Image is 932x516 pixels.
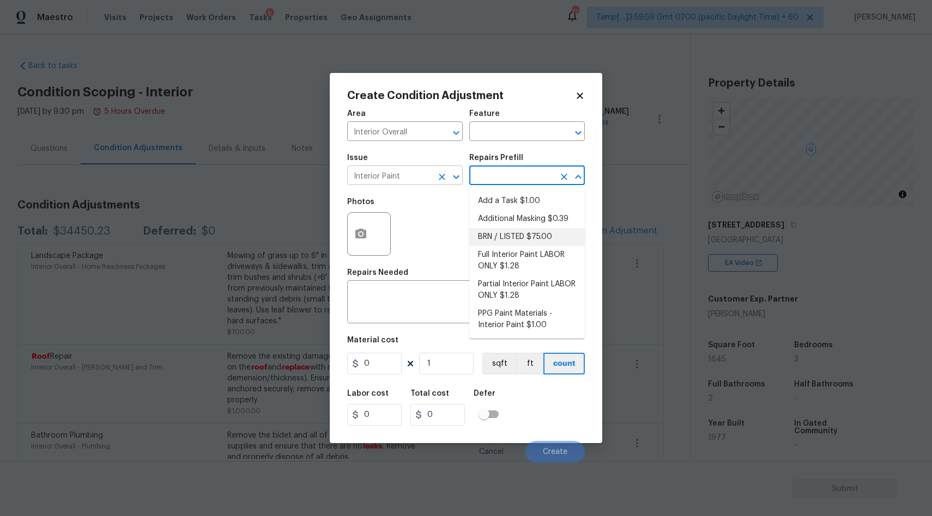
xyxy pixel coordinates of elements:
[516,353,543,374] button: ft
[571,125,586,140] button: Open
[347,154,368,162] h5: Issue
[469,246,585,275] li: Full Interior Paint LABOR ONLY $1.28
[347,336,398,344] h5: Material cost
[525,441,585,463] button: Create
[556,169,572,185] button: Clear
[347,90,575,101] h2: Create Condition Adjustment
[469,305,585,334] li: PPG Paint Materials - Interior Paint $1.00
[347,269,408,277] h5: Repairs Needed
[543,353,585,374] button: count
[479,448,504,456] span: Cancel
[449,125,464,140] button: Open
[434,169,450,185] button: Clear
[482,353,516,374] button: sqft
[469,192,585,210] li: Add a Task $1.00
[571,169,586,185] button: Close
[469,210,585,228] li: Additional Masking $0.39
[474,390,495,397] h5: Defer
[469,154,523,162] h5: Repairs Prefill
[347,110,366,118] h5: Area
[469,110,500,118] h5: Feature
[347,390,389,397] h5: Labor cost
[462,441,521,463] button: Cancel
[410,390,449,397] h5: Total cost
[449,169,464,185] button: Open
[347,198,374,206] h5: Photos
[469,228,585,246] li: BRN / LISTED $75.00
[469,275,585,305] li: Partial Interior Paint LABOR ONLY $1.28
[543,448,567,456] span: Create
